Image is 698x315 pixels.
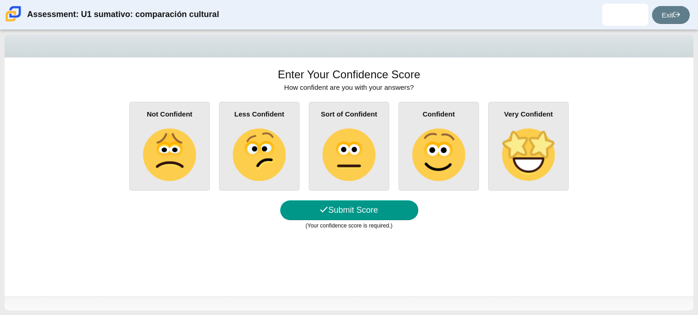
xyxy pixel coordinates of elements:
img: slightly-frowning-face.png [143,128,196,181]
button: Submit Score [280,200,418,220]
a: Carmen School of Science & Technology [4,17,23,25]
h1: Enter Your Confidence Score [278,67,421,82]
b: Not Confident [147,110,192,118]
img: julio.moreno.dxi8Df [618,7,633,22]
img: slightly-smiling-face.png [412,128,465,181]
small: (Your confidence score is required.) [306,222,392,229]
b: Sort of Confident [321,110,377,118]
img: neutral-face.png [323,128,375,181]
div: Assessment: U1 sumativo: comparación cultural [27,4,219,26]
img: star-struck-face.png [502,128,554,181]
span: How confident are you with your answers? [284,83,414,91]
b: Very Confident [504,110,553,118]
img: confused-face.png [233,128,285,181]
img: Carmen School of Science & Technology [4,4,23,23]
b: Less Confident [234,110,284,118]
a: Exit [652,6,690,24]
b: Confident [423,110,455,118]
